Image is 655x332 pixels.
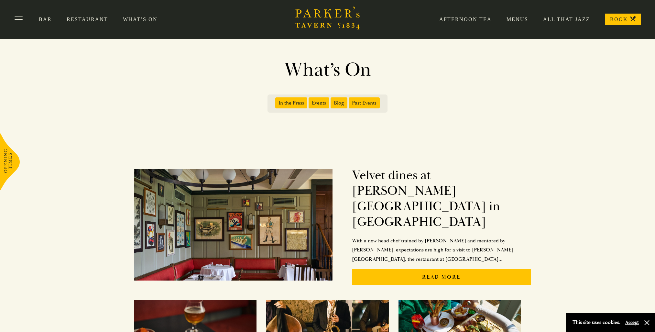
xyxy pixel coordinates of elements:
span: Past Events [349,97,380,108]
p: Read More [352,269,531,285]
p: This site uses cookies. [573,318,620,327]
p: With a new head chef trained by [PERSON_NAME] and mentored by [PERSON_NAME], expectations are hig... [352,236,531,264]
button: Close and accept [644,319,650,326]
a: Velvet dines at [PERSON_NAME][GEOGRAPHIC_DATA] in [GEOGRAPHIC_DATA]With a new head chef trained b... [134,161,531,290]
h1: What’s On [143,58,512,82]
span: Events [309,97,329,108]
button: Accept [625,319,639,326]
span: Blog [331,97,347,108]
h2: Velvet dines at [PERSON_NAME][GEOGRAPHIC_DATA] in [GEOGRAPHIC_DATA] [352,168,531,230]
span: In the Press [275,97,307,108]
